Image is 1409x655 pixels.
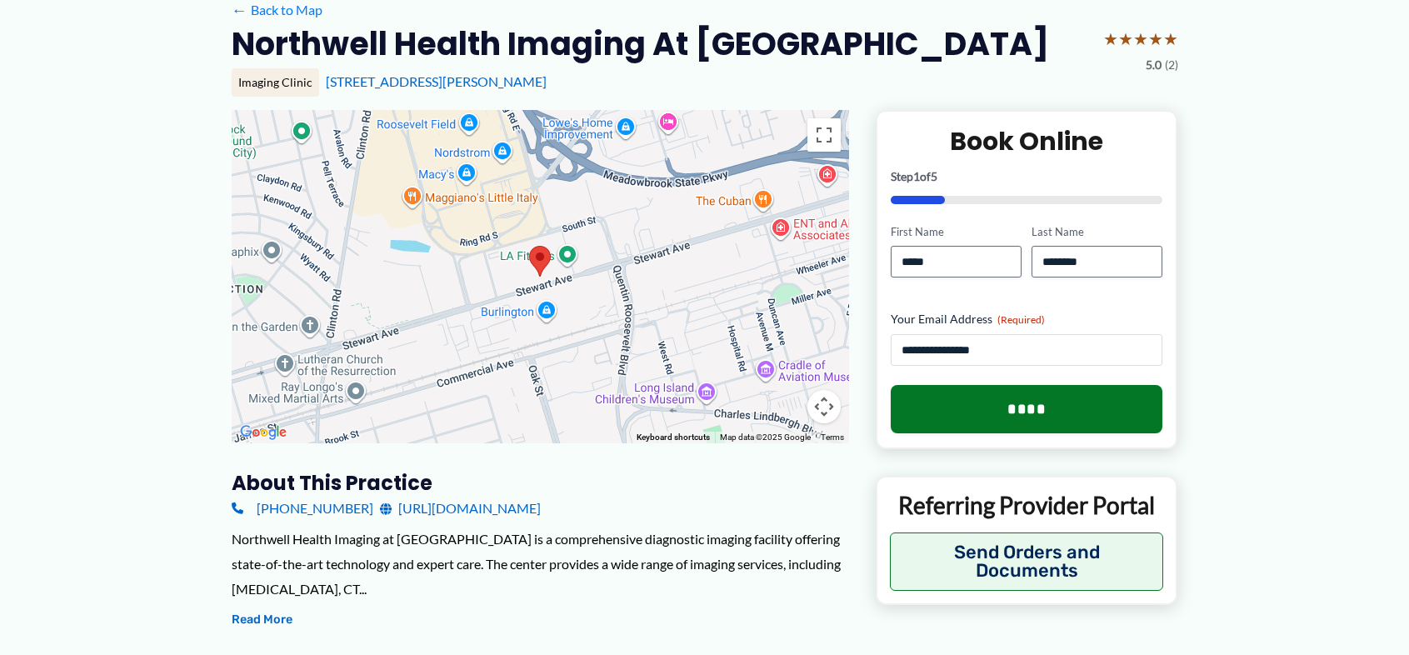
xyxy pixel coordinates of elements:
a: Terms (opens in new tab) [821,432,844,442]
a: Open this area in Google Maps (opens a new window) [236,422,291,443]
span: (2) [1165,54,1178,76]
button: Read More [232,610,292,630]
p: Step of [891,171,1163,182]
span: ← [232,2,247,17]
label: Your Email Address [891,311,1163,327]
h3: About this practice [232,470,849,496]
button: Toggle fullscreen view [807,118,841,152]
div: Northwell Health Imaging at [GEOGRAPHIC_DATA] is a comprehensive diagnostic imaging facility offe... [232,527,849,601]
span: Map data ©2025 Google [720,432,811,442]
button: Keyboard shortcuts [637,432,710,443]
a: [URL][DOMAIN_NAME] [380,496,541,521]
button: Send Orders and Documents [890,532,1164,591]
span: (Required) [997,313,1045,326]
span: 5 [931,169,937,183]
p: Referring Provider Portal [890,490,1164,520]
img: Google [236,422,291,443]
span: ★ [1133,23,1148,54]
button: Map camera controls [807,390,841,423]
h2: Book Online [891,125,1163,157]
span: 1 [913,169,920,183]
span: ★ [1148,23,1163,54]
label: Last Name [1032,224,1162,240]
span: ★ [1103,23,1118,54]
span: ★ [1118,23,1133,54]
h2: Northwell Health Imaging at [GEOGRAPHIC_DATA] [232,23,1049,64]
a: [STREET_ADDRESS][PERSON_NAME] [326,73,547,89]
div: Imaging Clinic [232,68,319,97]
a: [PHONE_NUMBER] [232,496,373,521]
span: 5.0 [1146,54,1162,76]
span: ★ [1163,23,1178,54]
label: First Name [891,224,1022,240]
